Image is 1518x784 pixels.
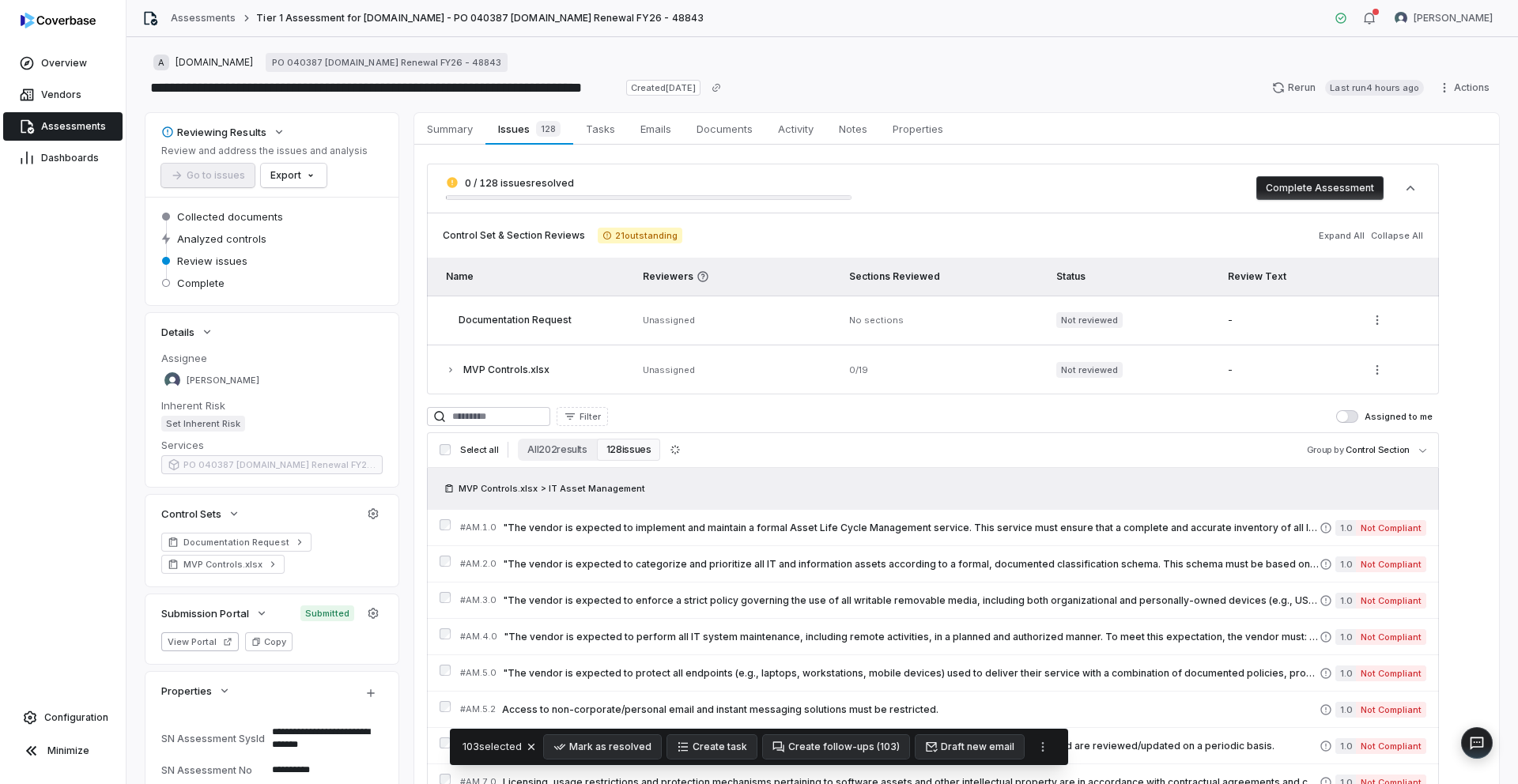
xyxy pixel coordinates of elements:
button: A[DOMAIN_NAME] [149,48,258,77]
img: Samuel Folarin avatar [164,372,180,388]
a: MVP Controls.xlsx [161,555,285,574]
span: "The vendor is expected to enforce a strict policy governing the use of all writable removable me... [503,594,1320,607]
span: # AM.4.0 [460,631,497,643]
button: More actions [1030,735,1055,759]
button: Properties [157,677,236,705]
span: Submission Portal [161,606,249,620]
button: Minimize [6,735,119,767]
span: Tier 1 Assessment for [DOMAIN_NAME] - PO 040387 [DOMAIN_NAME] Renewal FY26 - 48843 [256,12,703,24]
button: Draft new email [916,735,1024,759]
span: No sections [849,315,904,326]
span: 1.0 [1335,738,1356,754]
span: Properties [161,684,212,698]
span: Assessments [41,120,106,133]
button: Details [157,318,218,346]
span: Access to non-corporate/personal email and instant messaging solutions must be restricted. [502,703,1320,716]
span: Properties [886,119,950,139]
span: Summary [421,119,479,139]
span: # AM.5.2 [460,703,496,715]
span: Unassigned [643,315,695,326]
span: 21 outstanding [598,228,682,243]
button: Filter [557,407,608,426]
span: 1.0 [1335,556,1356,572]
span: Tasks [580,119,621,139]
a: Assessments [3,112,123,141]
span: "The vendor is expected to perform all IT system maintenance, including remote activities, in a p... [504,631,1320,643]
span: 128 [536,121,561,137]
span: Dashboards [41,152,99,164]
input: Select all [440,444,451,455]
button: Actions [1433,76,1499,100]
span: Filter [580,411,601,423]
button: Samuel Folarin avatar[PERSON_NAME] [1385,6,1502,30]
span: Not Compliant [1356,556,1426,572]
span: Submitted [300,605,354,621]
button: RerunLast run4 hours ago [1263,76,1433,100]
span: # AM.2.0 [460,558,497,570]
span: 1.0 [1335,520,1356,536]
a: #AM.6.0Policies for acceptable use of information technology assets have been established, made a... [460,728,1426,763]
span: Complete [177,276,225,290]
span: # AM.1.0 [460,522,497,533]
span: Group by [1307,444,1344,455]
span: Created [DATE] [626,80,700,96]
label: Assigned to me [1336,410,1433,423]
button: Copy [245,632,293,651]
span: Vendors [41,89,81,101]
div: Reviewing Results [161,125,266,139]
a: #AM.5.2Access to non-corporate/personal email and instant messaging solutions must be restricted.... [460,692,1426,727]
div: SN Assessment No [161,764,266,776]
p: Review and address the issues and analysis [161,145,368,157]
span: Status [1056,270,1086,282]
span: [DOMAIN_NAME] [176,56,253,69]
span: Not reviewed [1056,312,1123,328]
span: Issues [492,118,566,140]
a: #AM.5.0"The vendor is expected to protect all endpoints (e.g., laptops, workstations, mobile devi... [460,655,1426,691]
button: Assigned to me [1336,410,1358,423]
button: Control Sets [157,499,245,528]
a: Dashboards [3,144,123,172]
span: Activity [772,119,820,139]
span: MVP Controls.xlsx [183,558,262,571]
span: 1.0 [1335,702,1356,718]
span: 103 selected [463,739,522,755]
span: Control Set & Section Reviews [443,229,585,242]
span: Not Compliant [1356,738,1426,754]
span: Emails [634,119,678,139]
span: [PERSON_NAME] [187,375,259,386]
span: Not Compliant [1356,629,1426,645]
img: Samuel Folarin avatar [1395,12,1407,24]
button: Create follow-ups (103) [763,735,909,759]
img: logo-D7KZi-bG.svg [21,13,96,28]
span: MVP Controls.xlsx [463,364,549,375]
button: Collapse All [1366,221,1428,250]
span: 1.0 [1335,665,1356,681]
dt: Assignee [161,351,383,365]
span: Configuration [44,711,108,724]
a: PO 040387 [DOMAIN_NAME] Renewal FY26 - 48843 [266,53,508,72]
a: Assessments [171,12,236,24]
span: Not Compliant [1356,593,1426,609]
span: Sections Reviewed [849,270,940,282]
span: Details [161,325,194,339]
span: Not reviewed [1056,362,1123,378]
span: [PERSON_NAME] [1414,12,1493,24]
span: "The vendor is expected to protect all endpoints (e.g., laptops, workstations, mobile devices) us... [503,667,1320,680]
button: Submission Portal [157,599,273,628]
a: Configuration [6,703,119,732]
a: #AM.2.0"The vendor is expected to categorize and prioritize all IT and information assets accordi... [460,546,1426,582]
span: Review issues [177,254,247,268]
span: "The vendor is expected to categorize and prioritize all IT and information assets according to a... [503,558,1320,571]
span: Select all [460,444,498,456]
span: Documentation Request [183,536,289,548]
span: Review Text [1228,270,1286,282]
div: SN Assessment SysId [161,733,266,744]
span: Collected documents [177,209,283,224]
span: Notes [833,119,874,139]
a: Overview [3,49,123,77]
span: Not Compliant [1356,520,1426,536]
span: Set Inherent Risk [161,416,245,432]
span: MVP Controls.xlsx > IT Asset Management [459,482,645,495]
span: Reviewers [643,270,830,283]
a: Documentation Request [161,533,312,552]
